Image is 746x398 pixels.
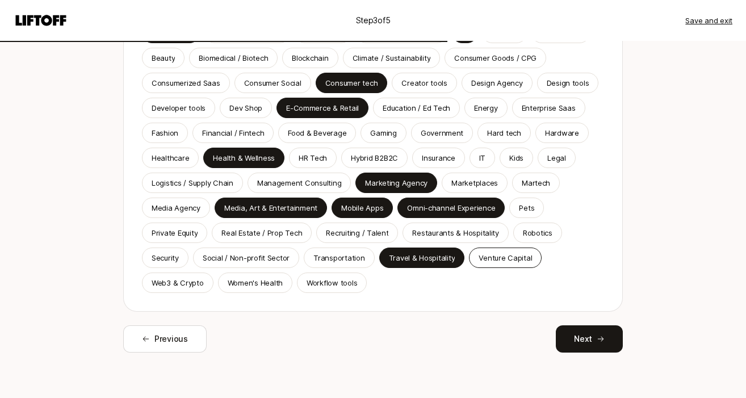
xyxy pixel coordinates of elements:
[286,102,359,114] p: E-Commerce & Retail
[471,77,523,89] p: Design Agency
[292,52,328,64] p: Blockchain
[221,227,302,238] p: Real Estate / Prop Tech
[199,52,268,64] p: Biomedical / Biotech
[522,102,576,114] p: Enterprise Saas
[257,177,342,188] p: Management Consulting
[152,127,178,139] p: Fashion
[474,102,497,114] p: Energy
[307,277,357,288] p: Workflow tools
[509,152,523,164] p: Kids
[522,177,550,188] div: Martech
[152,152,189,164] p: Healthcare
[152,77,220,89] p: Consumerized Saas
[389,252,455,263] p: Travel & Hospitality
[326,227,388,238] p: Recruiting / Talent
[421,127,463,139] p: Government
[412,227,499,238] p: Restaurants & Hospitality
[152,252,179,263] p: Security
[123,325,207,353] button: Previous
[407,202,495,213] p: Omni-channel Experience
[213,152,275,164] p: Health & Wellness
[545,127,579,139] div: Hardware
[325,77,378,89] div: Consumer tech
[519,202,534,213] p: Pets
[152,202,200,213] div: Media Agency
[202,127,264,139] p: Financial / Fintech
[454,52,537,64] p: Consumer Goods / CPG
[356,14,391,27] p: Step 3 of 5
[152,177,233,188] p: Logistics / Supply Chain
[288,127,346,139] p: Food & Beverage
[401,77,447,89] p: Creator tools
[152,52,175,64] p: Beauty
[228,277,283,288] p: Women's Health
[383,102,450,114] p: Education / Ed Tech
[154,332,188,346] span: Previous
[351,152,398,164] div: Hybrid B2B2C
[685,15,732,26] button: Save and exit
[299,152,327,164] p: HR Tech
[152,227,198,238] p: Private Equity
[479,252,532,263] p: Venture Capital
[244,77,301,89] p: Consumer Social
[479,152,485,164] p: IT
[365,177,428,188] p: Marketing Agency
[313,252,364,263] div: Transportation
[370,127,396,139] p: Gaming
[547,77,589,89] p: Design tools
[547,152,566,164] p: Legal
[229,102,262,114] p: Dev Shop
[203,252,290,263] p: Social / Non-profit Sector
[224,202,317,213] p: Media, Art & Entertainment
[152,277,204,288] p: Web3 & Crypto
[152,102,206,114] p: Developer tools
[451,177,498,188] p: Marketplaces
[353,52,431,64] p: Climate / Sustainability
[487,127,521,139] p: Hard tech
[341,202,383,213] p: Mobile Apps
[523,227,552,238] p: Robotics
